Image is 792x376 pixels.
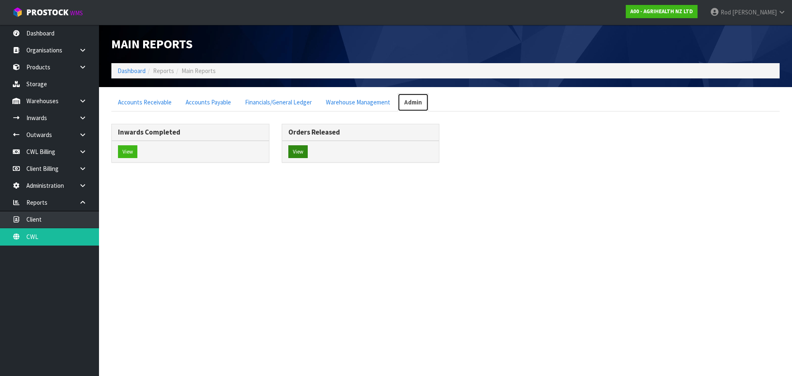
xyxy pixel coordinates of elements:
[288,128,433,136] h3: Orders Released
[319,93,397,111] a: Warehouse Management
[12,7,23,17] img: cube-alt.png
[179,93,238,111] a: Accounts Payable
[118,145,137,158] button: View
[288,145,308,158] button: View
[626,5,698,18] a: A00 - AGRIHEALTH NZ LTD
[118,128,263,136] h3: Inwards Completed
[238,93,318,111] a: Financials/General Ledger
[630,8,693,15] strong: A00 - AGRIHEALTH NZ LTD
[26,7,68,18] span: ProStock
[111,93,178,111] a: Accounts Receivable
[721,8,731,16] span: Rod
[70,9,83,17] small: WMS
[153,67,174,75] span: Reports
[398,93,429,111] a: Admin
[118,67,146,75] a: Dashboard
[111,36,193,52] span: Main Reports
[732,8,777,16] span: [PERSON_NAME]
[181,67,216,75] span: Main Reports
